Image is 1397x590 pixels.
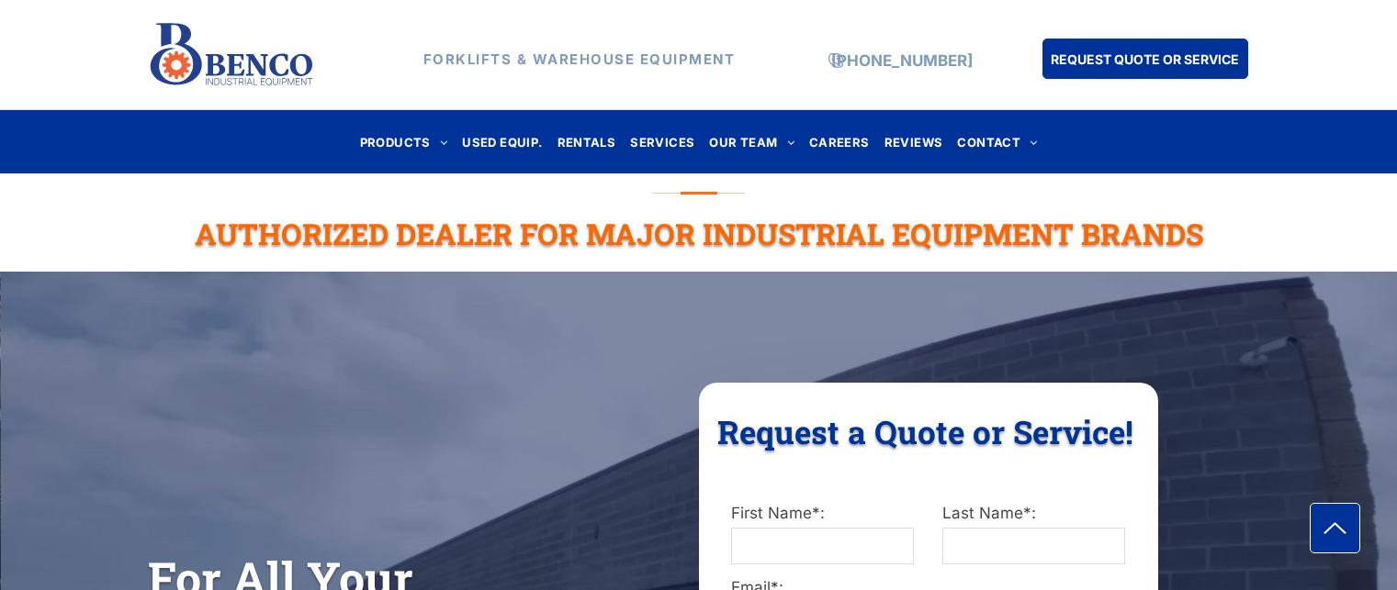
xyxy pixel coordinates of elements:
label: Last Name*: [942,502,1124,526]
span: Authorized Dealer For Major Industrial Equipment Brands [195,214,1203,253]
label: First Name*: [731,502,913,526]
a: PRODUCTS [353,129,456,154]
a: USED EQUIP. [455,129,549,154]
strong: FORKLIFTS & WAREHOUSE EQUIPMENT [423,50,736,68]
a: CAREERS [802,129,877,154]
a: SERVICES [623,129,702,154]
a: CONTACT [950,129,1044,154]
a: [PHONE_NUMBER] [831,51,973,70]
span: REQUEST QUOTE OR SERVICE [1051,42,1239,76]
a: RENTALS [550,129,624,154]
a: REQUEST QUOTE OR SERVICE [1042,39,1248,79]
a: REVIEWS [877,129,951,154]
a: OUR TEAM [702,129,802,154]
span: Request a Quote or Service! [717,410,1133,452]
